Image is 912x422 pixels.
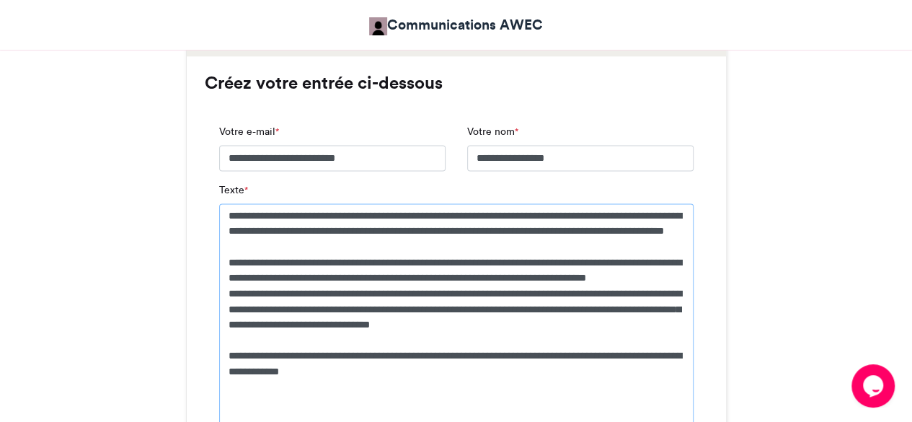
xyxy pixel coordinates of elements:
[219,126,275,138] font: Votre e-mail
[369,17,387,35] img: Communications AWEC
[369,14,543,35] a: Communications AWEC
[205,71,443,94] font: Créez votre entrée ci-dessous
[387,16,543,33] font: Communications AWEC
[467,126,515,138] font: Votre nom
[219,184,244,196] font: Texte
[851,364,898,408] iframe: widget de discussion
